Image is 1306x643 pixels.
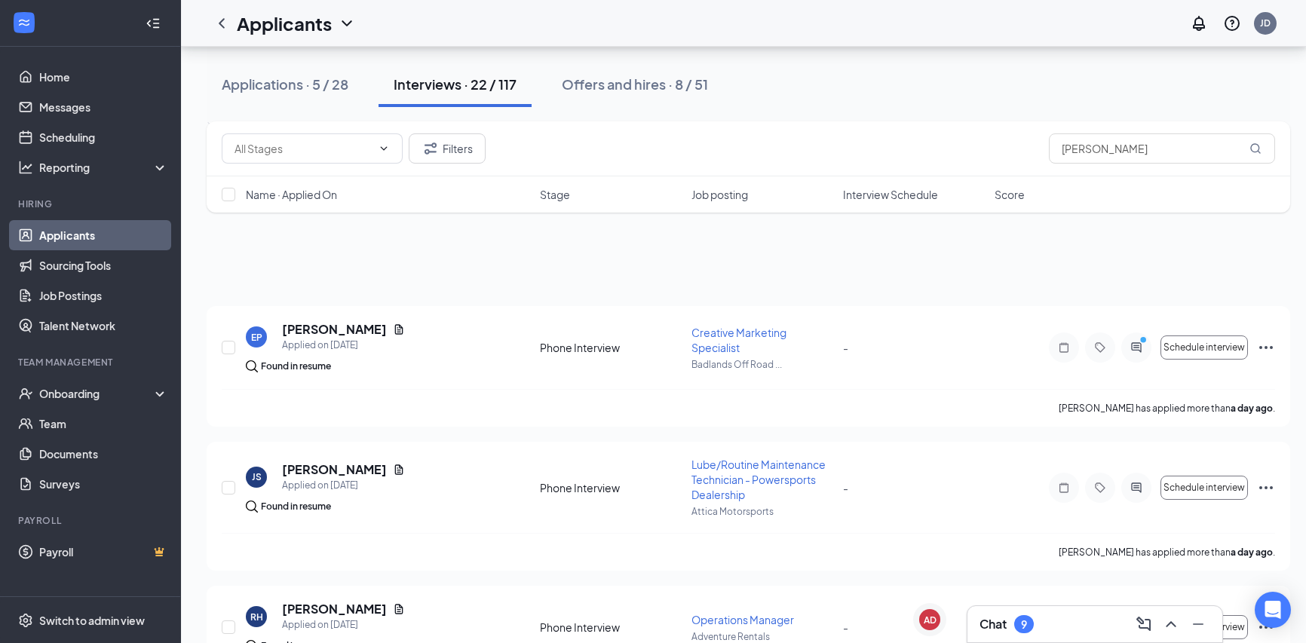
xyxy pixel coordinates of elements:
a: Talent Network [39,311,168,341]
span: Creative Marketing Specialist [691,326,786,354]
div: RH [250,611,263,623]
h5: [PERSON_NAME] [282,461,387,478]
svg: Tag [1091,341,1109,354]
input: Search in interviews [1049,133,1275,164]
div: Phone Interview [540,620,682,635]
button: Filter Filters [409,133,486,164]
span: Score [995,187,1025,202]
svg: QuestionInfo [1223,14,1241,32]
div: Switch to admin view [39,613,145,628]
svg: Ellipses [1257,479,1275,497]
span: - [843,341,848,354]
svg: ActiveChat [1127,341,1145,354]
a: Surveys [39,469,168,499]
p: [PERSON_NAME] has applied more than . [1059,402,1275,415]
p: [PERSON_NAME] has applied more than . [1059,546,1275,559]
input: All Stages [235,140,372,157]
svg: ChevronUp [1162,615,1180,633]
a: PayrollCrown [39,537,168,567]
div: Applications · 5 / 28 [222,75,348,93]
svg: ChevronDown [378,142,390,155]
img: search.bf7aa3482b7795d4f01b.svg [246,501,258,513]
div: Applied on [DATE] [282,478,405,493]
span: Schedule interview [1163,482,1245,493]
a: Job Postings [39,280,168,311]
div: Phone Interview [540,480,682,495]
svg: Filter [422,139,440,158]
svg: Document [393,323,405,335]
div: 9 [1021,618,1027,631]
p: Badlands Off Road ... [691,358,834,371]
div: AD [924,614,937,626]
a: Applicants [39,220,168,250]
a: Documents [39,439,168,469]
span: Schedule interview [1163,342,1245,353]
a: Messages [39,92,168,122]
span: Interview Schedule [843,187,938,202]
svg: Note [1055,482,1073,494]
h5: [PERSON_NAME] [282,321,387,338]
svg: ComposeMessage [1135,615,1153,633]
button: Schedule interview [1160,476,1248,500]
span: Stage [540,187,570,202]
svg: Analysis [18,160,33,175]
svg: Ellipses [1257,338,1275,357]
span: Operations Manager [691,613,794,626]
span: Lube/Routine Maintenance Technician - Powersports Dealership [691,458,826,501]
h3: Chat [979,616,1007,632]
span: Job posting [691,187,748,202]
div: Found in resume [261,499,331,514]
span: - [843,620,848,634]
button: Schedule interview [1160,335,1248,360]
div: Payroll [18,514,165,527]
svg: Settings [18,613,33,628]
div: Onboarding [39,386,155,401]
div: Found in resume [261,359,331,374]
h5: [PERSON_NAME] [282,601,387,617]
div: Reporting [39,160,169,175]
div: JD [1260,17,1271,29]
a: Team [39,409,168,439]
svg: UserCheck [18,386,33,401]
span: Name · Applied On [246,187,337,202]
a: Home [39,62,168,92]
div: JS [252,470,262,483]
b: a day ago [1231,403,1273,414]
svg: Note [1055,341,1073,354]
svg: Notifications [1190,14,1208,32]
button: Minimize [1186,612,1210,636]
div: Applied on [DATE] [282,338,405,353]
div: Offers and hires · 8 / 51 [562,75,708,93]
a: Sourcing Tools [39,250,168,280]
div: Open Intercom Messenger [1255,592,1291,628]
div: Phone Interview [540,340,682,355]
svg: Collapse [146,16,161,31]
a: Scheduling [39,122,168,152]
svg: Minimize [1189,615,1207,633]
svg: Document [393,464,405,476]
div: Applied on [DATE] [282,617,405,632]
svg: ActiveChat [1127,482,1145,494]
div: EP [251,331,262,344]
b: a day ago [1231,547,1273,558]
button: ChevronUp [1159,612,1183,636]
svg: Document [393,603,405,615]
div: Interviews · 22 / 117 [394,75,517,93]
p: Adventure Rentals [691,630,834,643]
svg: ChevronLeft [213,14,231,32]
svg: ChevronDown [338,14,356,32]
svg: MagnifyingGlass [1249,142,1262,155]
img: search.bf7aa3482b7795d4f01b.svg [246,360,258,372]
svg: PrimaryDot [1136,335,1154,348]
svg: WorkstreamLogo [17,15,32,30]
p: Attica Motorsports [691,505,834,518]
div: Team Management [18,356,165,369]
div: Hiring [18,197,165,210]
span: - [843,481,848,494]
button: ComposeMessage [1132,612,1156,636]
h1: Applicants [237,11,332,36]
svg: Tag [1091,482,1109,494]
